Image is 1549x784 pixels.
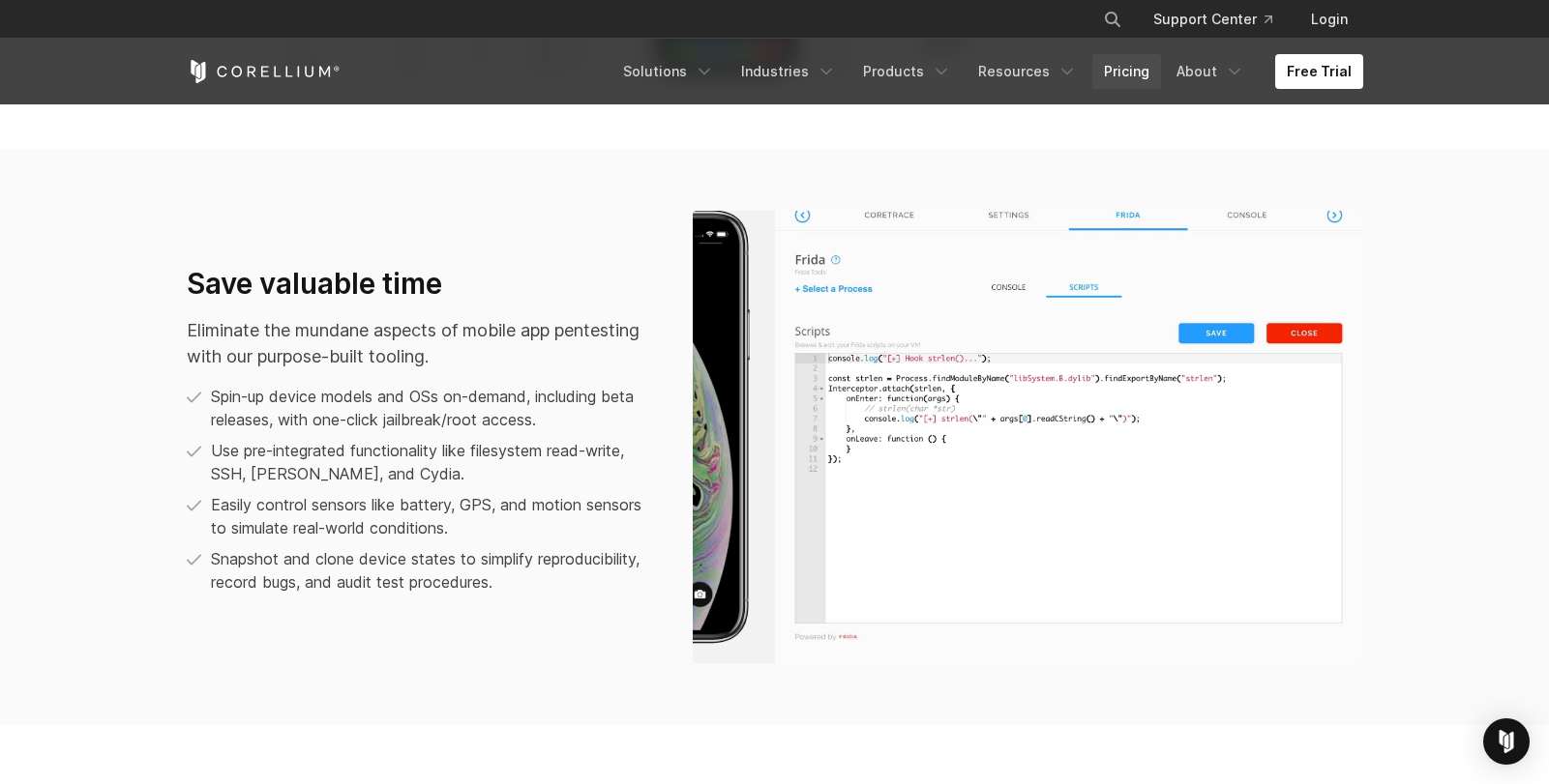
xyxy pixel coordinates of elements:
a: Corellium Home [187,60,341,83]
p: Snapshot and clone device states to simplify reproducibility, record bugs, and audit test procedu... [211,547,654,594]
button: Search [1095,2,1130,37]
div: Navigation Menu [1080,2,1363,37]
a: Login [1296,2,1363,37]
p: Spin-up device models and OSs on-demand, including beta releases, with one-click jailbreak/root a... [211,385,654,431]
div: Open Intercom Messenger [1483,718,1530,765]
a: Pricing [1092,54,1161,89]
a: About [1165,54,1256,89]
a: Industries [730,54,848,89]
p: Easily control sensors like battery, GPS, and motion sensors to simulate real-world conditions. [211,493,654,539]
a: Support Center [1138,2,1288,37]
img: Screenshot of Corellium's Frida in scripts. [693,211,1363,663]
h3: Save valuable time [187,266,654,303]
a: Products [851,54,963,89]
p: Eliminate the mundane aspects of mobile app pentesting with our purpose-built tooling. [187,317,654,369]
p: Use pre-integrated functionality like filesystem read-write, SSH, [PERSON_NAME], and Cydia. [211,439,654,485]
a: Free Trial [1275,54,1363,89]
div: Navigation Menu [611,54,1363,89]
a: Resources [967,54,1088,89]
a: Solutions [611,54,726,89]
